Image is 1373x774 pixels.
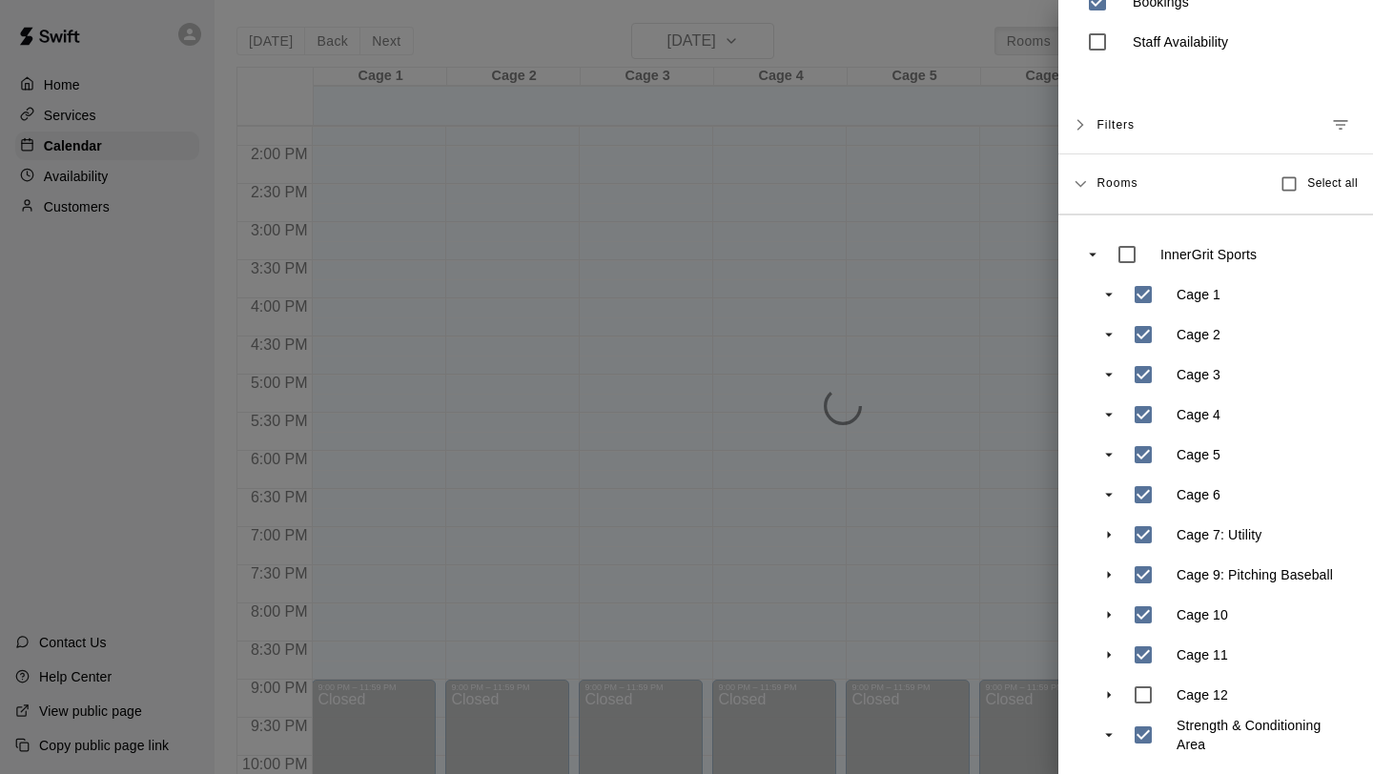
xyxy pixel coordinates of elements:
p: Cage 4 [1177,405,1220,424]
p: Cage 3 [1177,365,1220,384]
p: Cage 9: Pitching Baseball [1177,565,1333,584]
p: Strength & Conditioning Area [1177,716,1346,754]
p: Cage 1 [1177,285,1220,304]
p: Cage 2 [1177,325,1220,344]
ul: swift facility view [1077,234,1354,755]
div: FiltersManage filters [1058,96,1373,154]
span: Select all [1307,174,1358,193]
span: Rooms [1096,174,1137,190]
p: InnerGrit Sports [1160,245,1257,264]
p: Cage 12 [1177,685,1228,704]
p: Cage 11 [1177,645,1228,664]
p: Cage 10 [1177,605,1228,624]
p: Cage 6 [1177,485,1220,504]
p: Cage 5 [1177,445,1220,464]
p: Cage 7: Utility [1177,525,1261,544]
p: Staff Availability [1133,32,1228,51]
button: Manage filters [1323,108,1358,142]
span: Filters [1096,108,1135,142]
div: RoomsSelect all [1058,154,1373,214]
